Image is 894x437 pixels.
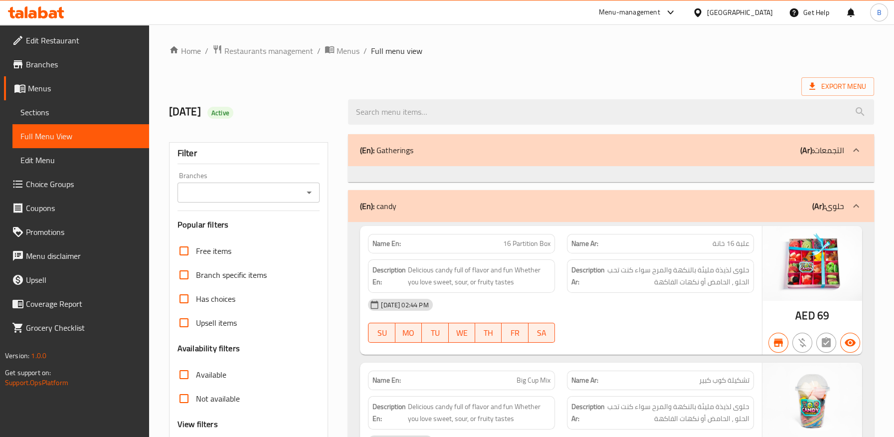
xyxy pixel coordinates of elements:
span: Export Menu [801,77,874,96]
button: Available [840,333,860,353]
p: Gatherings [360,144,413,156]
span: FR [506,326,524,340]
strong: Description Ar: [571,264,605,288]
strong: Description En: [372,264,406,288]
span: Has choices [196,293,235,305]
strong: Name En: [372,238,401,249]
span: Promotions [26,226,141,238]
a: Promotions [4,220,149,244]
span: علبة 16 خانة [713,238,749,249]
button: Purchased item [792,333,812,353]
span: حلوى لذيذة مليئة بالنكهة والمرح سواء كنت تحب الحلو , الحامض أو نكهات الفاكهة [607,401,749,425]
span: TU [426,326,444,340]
span: 69 [817,306,829,325]
button: SA [529,323,555,343]
span: Menu disclaimer [26,250,141,262]
nav: breadcrumb [169,44,874,57]
span: Edit Restaurant [26,34,141,46]
span: Grocery Checklist [26,322,141,334]
li: / [363,45,367,57]
button: WE [449,323,475,343]
span: Delicious candy full of flavor and fun Whether you love sweet, sour, or fruity tastes [408,264,550,288]
p: التجمعات [800,144,844,156]
p: candy [360,200,396,212]
span: MO [399,326,418,340]
span: Export Menu [809,80,866,93]
strong: Name Ar: [571,238,598,249]
button: TU [422,323,448,343]
span: Free items [196,245,231,257]
span: Sections [20,106,141,118]
a: Grocery Checklist [4,316,149,340]
h2: [DATE] [169,104,337,119]
span: Branch specific items [196,269,267,281]
span: Full menu view [371,45,422,57]
span: Restaurants management [224,45,313,57]
strong: Name En: [372,375,401,386]
a: Edit Restaurant [4,28,149,52]
span: 1.0.0 [31,349,46,362]
span: Version: [5,349,29,362]
a: Support.OpsPlatform [5,376,68,389]
a: Upsell [4,268,149,292]
span: Full Menu View [20,130,141,142]
span: Branches [26,58,141,70]
span: Available [196,369,226,381]
strong: Description Ar: [571,401,605,425]
img: 16_partition_box638949267281003858.jpg [762,226,862,301]
li: / [317,45,321,57]
span: Choice Groups [26,178,141,190]
span: Edit Menu [20,154,141,166]
a: Coupons [4,196,149,220]
span: Delicious candy full of flavor and fun Whether you love sweet, sour, or fruity tastes [408,401,550,425]
input: search [348,99,874,125]
span: تشكيلة كوب كبير [699,375,749,386]
a: Menus [4,76,149,100]
span: حلوى لذيذة مليئة بالنكهة والمرح سواء كنت تحب الحلو , الحامض أو نكهات الفاكهة [607,264,749,288]
strong: Name Ar: [571,375,598,386]
span: Upsell items [196,317,237,329]
h3: Availability filters [178,343,240,354]
a: Restaurants management [212,44,313,57]
p: حلوى [812,200,844,212]
span: WE [453,326,471,340]
strong: Description En: [372,401,406,425]
h3: Popular filters [178,219,320,230]
a: Menus [325,44,359,57]
button: TH [475,323,502,343]
span: Big Cup Mix [517,375,550,386]
div: (En): candy(Ar):حلوى [348,190,874,222]
a: Sections [12,100,149,124]
button: Open [302,186,316,200]
span: SU [372,326,391,340]
button: Branch specific item [768,333,788,353]
span: Upsell [26,274,141,286]
a: Branches [4,52,149,76]
button: SU [368,323,395,343]
div: Menu-management [599,6,660,18]
button: Not has choices [816,333,836,353]
span: TH [479,326,498,340]
span: Coupons [26,202,141,214]
span: Active [207,108,233,118]
div: Filter [178,143,320,164]
a: Home [169,45,201,57]
span: B [877,7,881,18]
div: (En): Gatherings(Ar):التجمعات [348,134,874,166]
span: AED [795,306,815,325]
h3: View filters [178,419,218,430]
b: (En): [360,199,374,214]
span: Get support on: [5,366,51,379]
span: Not available [196,393,240,405]
span: Menus [28,82,141,94]
a: Full Menu View [12,124,149,148]
span: 16 Partition Box [503,238,550,249]
a: Coverage Report [4,292,149,316]
span: [DATE] 02:44 PM [377,300,432,310]
span: Menus [337,45,359,57]
a: Edit Menu [12,148,149,172]
button: MO [395,323,422,343]
span: Coverage Report [26,298,141,310]
b: (Ar): [800,143,814,158]
a: Menu disclaimer [4,244,149,268]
